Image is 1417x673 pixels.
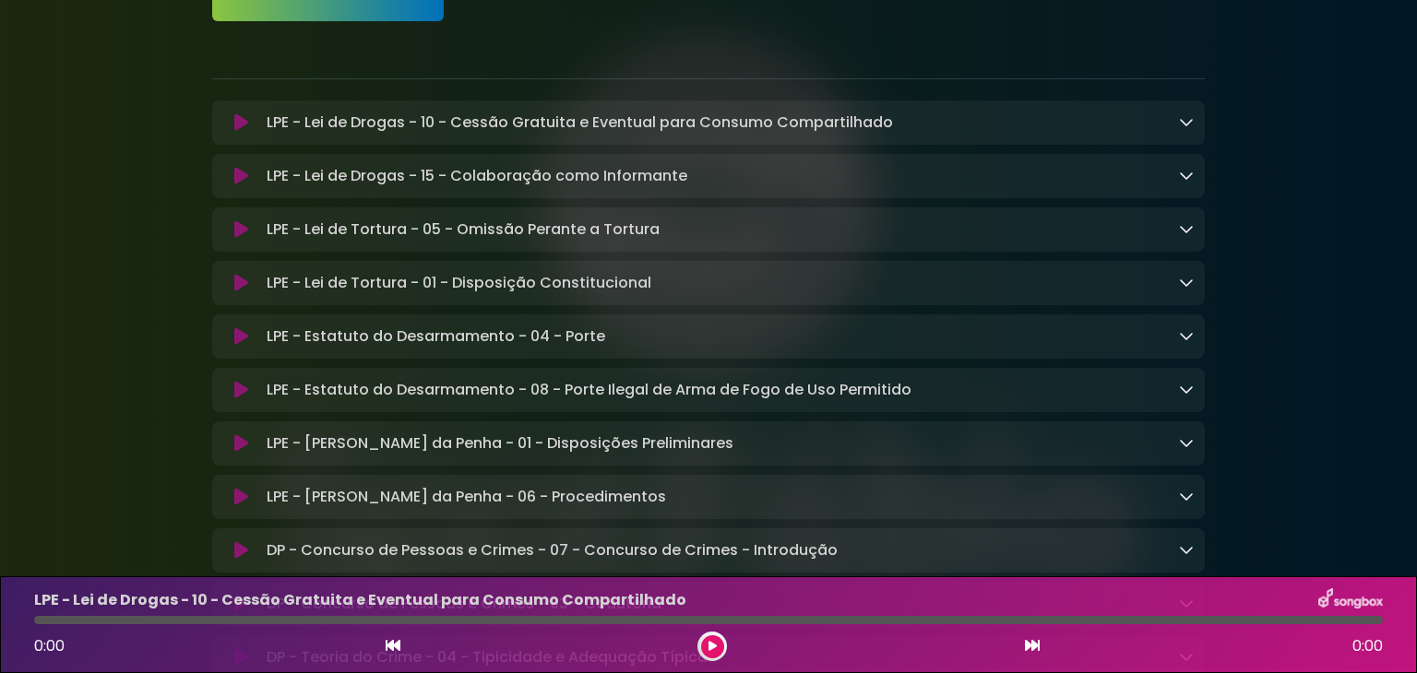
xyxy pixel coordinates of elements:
[267,539,838,561] p: DP - Concurso de Pessoas e Crimes - 07 - Concurso de Crimes - Introdução
[1352,635,1383,657] span: 0:00
[267,432,733,455] p: LPE - [PERSON_NAME] da Penha - 01 - Disposições Preliminares
[267,486,666,508] p: LPE - [PERSON_NAME] da Penha - 06 - Procedimentos
[34,589,686,611] p: LPE - Lei de Drogas - 10 - Cessão Gratuita e Eventual para Consumo Compartilhado
[34,635,65,656] span: 0:00
[267,379,911,401] p: LPE - Estatuto do Desarmamento - 08 - Porte Ilegal de Arma de Fogo de Uso Permitido
[267,112,893,134] p: LPE - Lei de Drogas - 10 - Cessão Gratuita e Eventual para Consumo Compartilhado
[267,325,605,348] p: LPE - Estatuto do Desarmamento - 04 - Porte
[267,165,687,187] p: LPE - Lei de Drogas - 15 - Colaboração como Informante
[267,272,651,294] p: LPE - Lei de Tortura - 01 - Disposição Constitucional
[1318,588,1383,612] img: songbox-logo-white.png
[267,218,660,241] p: LPE - Lei de Tortura - 05 - Omissão Perante a Tortura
